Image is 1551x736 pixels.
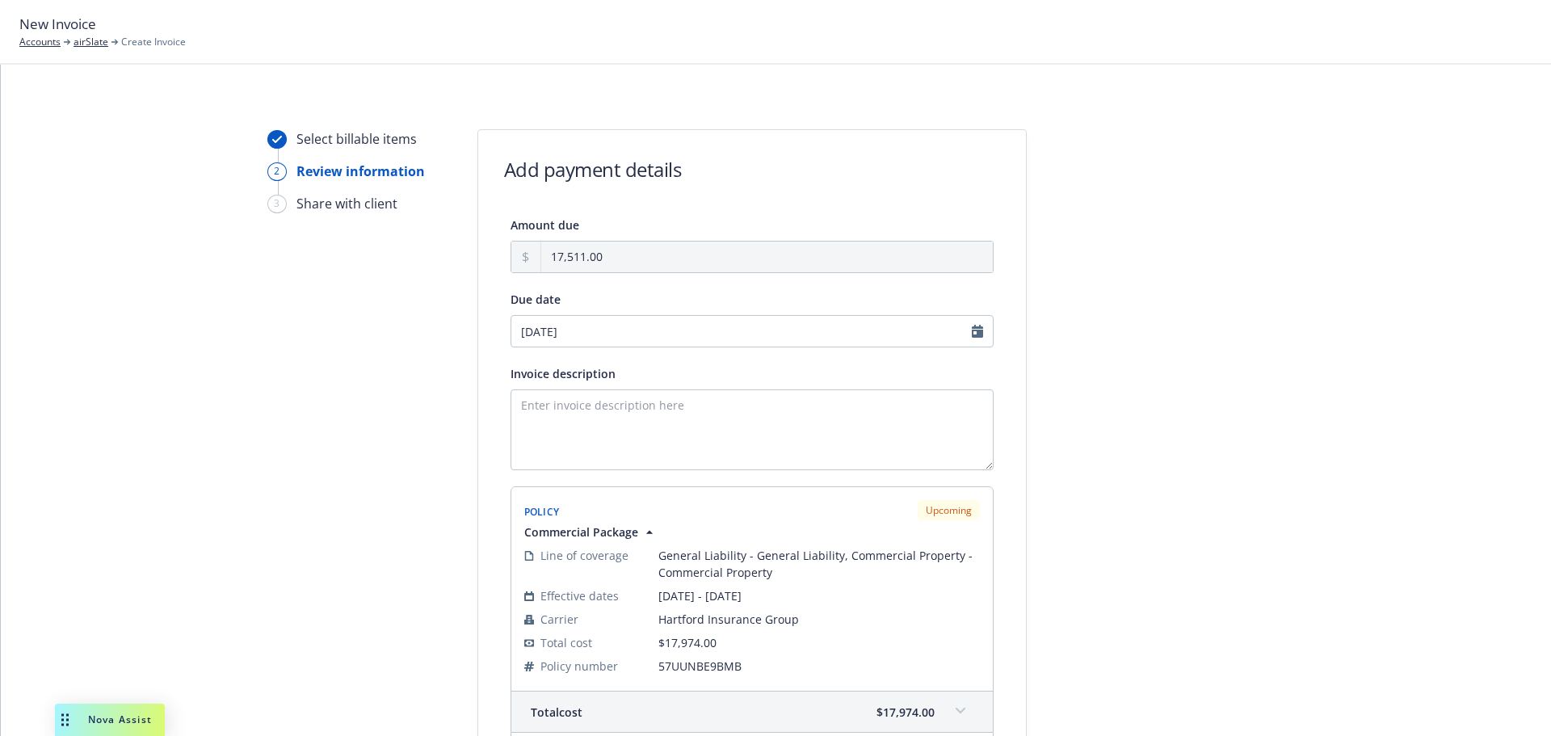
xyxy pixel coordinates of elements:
div: Drag to move [55,704,75,736]
div: Share with client [296,194,397,213]
span: Invoice description [511,366,616,381]
div: Upcoming [918,500,980,520]
div: Totalcost$17,974.00 [511,692,993,732]
span: Create Invoice [121,35,186,49]
div: Review information [296,162,425,181]
h1: Add payment details [504,156,682,183]
span: General Liability - General Liability, Commercial Property - Commercial Property [658,547,980,581]
span: Nova Assist [88,713,152,726]
span: $17,974.00 [876,704,935,721]
textarea: Enter invoice description here [511,389,994,470]
span: 57UUNBE9BMB [658,658,980,675]
span: Carrier [540,611,578,628]
div: 2 [267,162,287,181]
span: Effective dates [540,587,619,604]
span: Policy number [540,658,618,675]
a: Accounts [19,35,61,49]
span: [DATE] - [DATE] [658,587,980,604]
span: New Invoice [19,14,96,35]
button: Nova Assist [55,704,165,736]
button: Commercial Package [524,524,658,540]
span: Policy [524,505,560,519]
span: Total cost [540,634,592,651]
span: Commercial Package [524,524,638,540]
span: Amount due [511,217,579,233]
span: $17,974.00 [658,635,717,650]
span: Due date [511,292,561,307]
input: MM/DD/YYYY [511,315,994,347]
div: 3 [267,195,287,213]
span: Total cost [531,704,582,721]
span: Hartford Insurance Group [658,611,980,628]
span: Line of coverage [540,547,628,564]
div: Select billable items [296,129,417,149]
input: 0.00 [541,242,993,272]
a: airSlate [74,35,108,49]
